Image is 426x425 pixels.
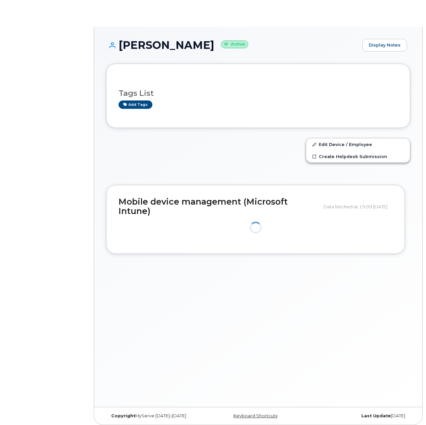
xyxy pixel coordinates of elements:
a: Create Helpdesk Submission [306,150,410,162]
strong: Copyright [111,413,135,418]
h2: Mobile device management (Microsoft Intune) [119,197,318,216]
div: MyServe [DATE]–[DATE] [106,413,208,419]
a: Display Notes [362,39,407,52]
a: Keyboard Shortcuts [233,413,277,418]
h1: [PERSON_NAME] [106,39,359,51]
h3: Tags List [119,89,398,97]
a: Edit Device / Employee [306,138,410,150]
div: Data fetched at 19:09 [DATE] [324,200,393,213]
small: Active [221,41,248,48]
div: [DATE] [309,413,410,419]
a: Add tags [119,100,152,109]
strong: Last Update [361,413,391,418]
